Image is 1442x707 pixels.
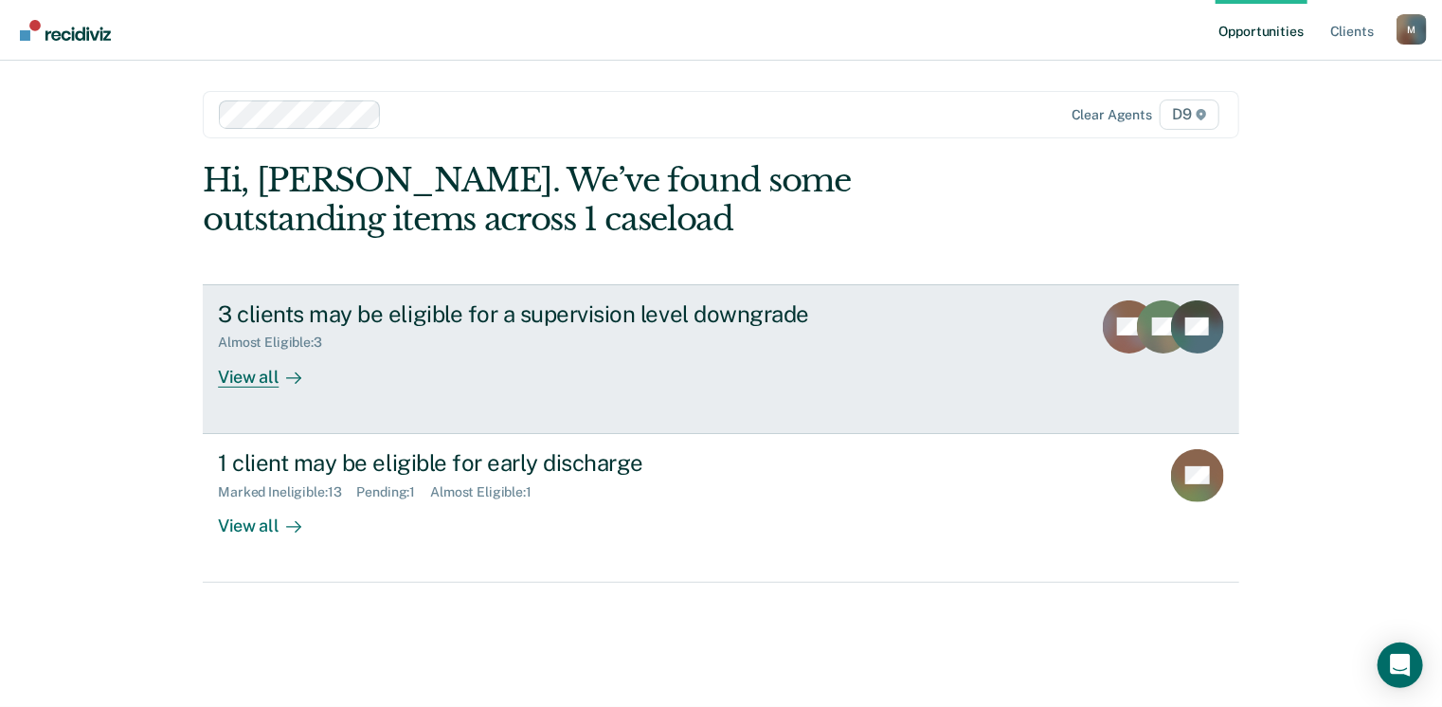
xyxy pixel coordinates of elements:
[1378,643,1423,688] div: Open Intercom Messenger
[203,434,1239,583] a: 1 client may be eligible for early dischargeMarked Ineligible:13Pending:1Almost Eligible:1View all
[1397,14,1427,45] div: M
[430,484,547,500] div: Almost Eligible : 1
[218,300,883,328] div: 3 clients may be eligible for a supervision level downgrade
[218,449,883,477] div: 1 client may be eligible for early discharge
[203,284,1239,434] a: 3 clients may be eligible for a supervision level downgradeAlmost Eligible:3View all
[218,484,356,500] div: Marked Ineligible : 13
[218,499,324,536] div: View all
[218,351,324,388] div: View all
[1397,14,1427,45] button: Profile dropdown button
[20,20,111,41] img: Recidiviz
[356,484,430,500] div: Pending : 1
[218,335,337,351] div: Almost Eligible : 3
[1072,107,1152,123] div: Clear agents
[203,161,1032,239] div: Hi, [PERSON_NAME]. We’ve found some outstanding items across 1 caseload
[1160,100,1219,130] span: D9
